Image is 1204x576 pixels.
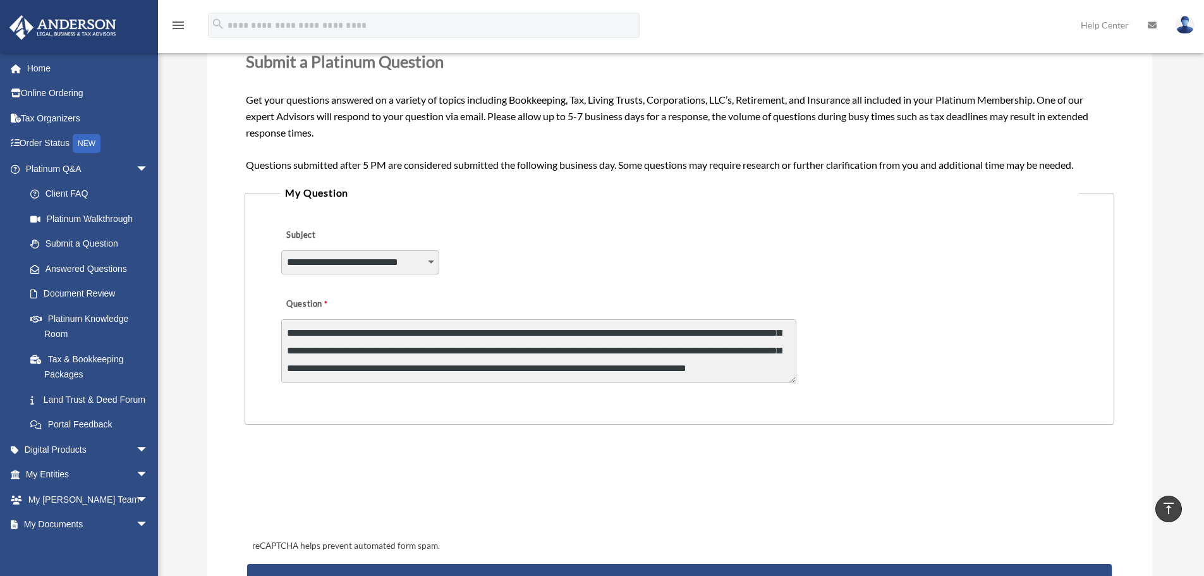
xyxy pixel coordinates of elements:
span: arrow_drop_down [136,487,161,513]
a: Online Ordering [9,81,167,106]
a: Digital Productsarrow_drop_down [9,437,167,462]
a: Portal Feedback [18,412,167,438]
legend: My Question [280,184,1078,202]
div: NEW [73,134,100,153]
a: Platinum Walkthrough [18,206,167,231]
i: vertical_align_top [1161,501,1176,516]
img: User Pic [1176,16,1195,34]
span: arrow_drop_down [136,437,161,463]
a: My [PERSON_NAME] Teamarrow_drop_down [9,487,167,512]
iframe: reCAPTCHA [248,464,441,513]
label: Question [281,296,379,314]
div: reCAPTCHA helps prevent automated form spam. [247,539,1111,554]
a: Tax & Bookkeeping Packages [18,346,167,387]
img: Anderson Advisors Platinum Portal [6,15,120,40]
label: Subject [281,227,401,245]
a: Order StatusNEW [9,131,167,157]
a: menu [171,22,186,33]
a: Land Trust & Deed Forum [18,387,167,412]
span: arrow_drop_down [136,512,161,538]
a: Submit a Question [18,231,161,257]
a: Document Review [18,281,167,307]
a: Platinum Knowledge Room [18,306,167,346]
a: My Documentsarrow_drop_down [9,512,167,537]
a: Client FAQ [18,181,167,207]
a: Answered Questions [18,256,167,281]
a: Platinum Q&Aarrow_drop_down [9,156,167,181]
span: Submit a Platinum Question [246,52,444,71]
a: Tax Organizers [9,106,167,131]
a: vertical_align_top [1155,496,1182,522]
a: Home [9,56,167,81]
a: My Entitiesarrow_drop_down [9,462,167,487]
span: arrow_drop_down [136,462,161,488]
i: menu [171,18,186,33]
span: arrow_drop_down [136,156,161,182]
i: search [211,17,225,31]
